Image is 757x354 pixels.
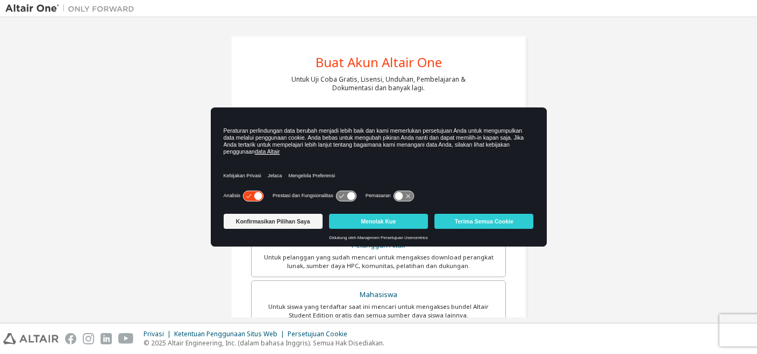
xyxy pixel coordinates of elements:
[118,333,134,344] img: youtube.svg
[5,3,140,14] img: Altair Satu
[101,333,112,344] img: linkedin.svg
[288,330,354,338] div: Persetujuan Cookie
[258,302,499,320] div: Untuk siswa yang terdaftar saat ini mencari untuk mengakses bundel Altair Student Edition gratis ...
[144,338,384,348] p: © 2025 Altair Engineering, Inc. (dalam bahasa Inggris). Semua Hak Disediakan.
[258,287,499,302] div: Mahasiswa
[144,330,174,338] div: Privasi
[258,253,499,270] div: Untuk pelanggan yang sudah mencari untuk mengakses download perangkat lunak, sumber daya HPC, kom...
[83,333,94,344] img: instagram.svg
[316,56,442,69] div: Buat Akun Altair One
[65,333,76,344] img: facebook.svg
[291,75,466,92] div: Untuk Uji Coba Gratis, Lisensi, Unduhan, Pembelajaran & Dokumentasi dan banyak lagi.
[174,330,288,338] div: Ketentuan Penggunaan Situs Web
[3,333,59,344] img: altair_logo.svg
